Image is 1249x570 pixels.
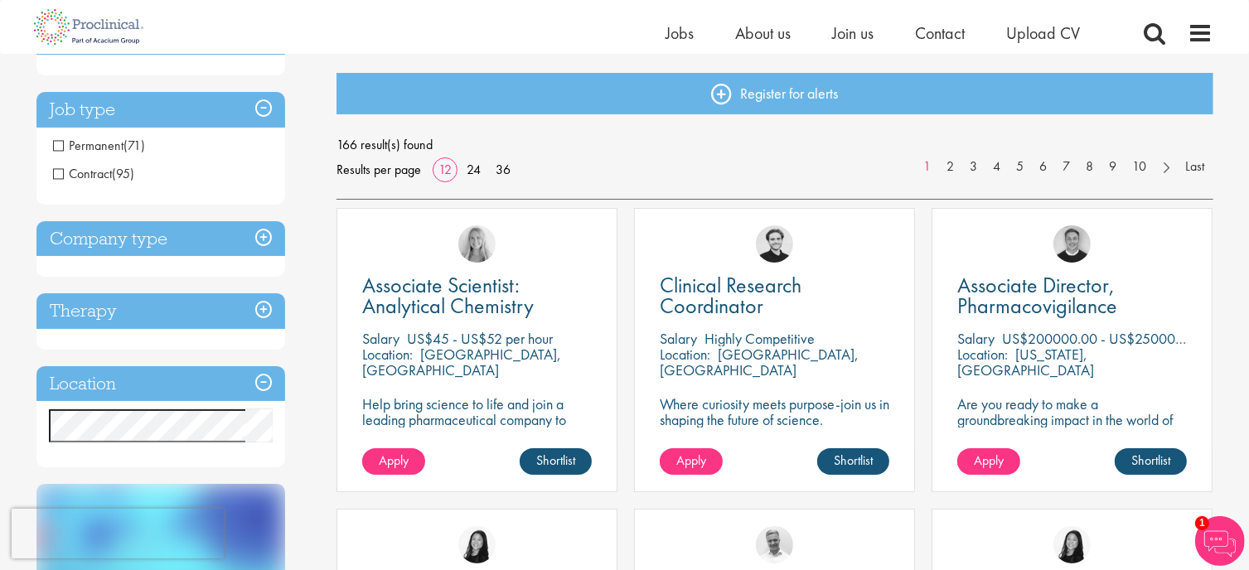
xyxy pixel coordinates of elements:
[1009,157,1033,176] a: 5
[1007,22,1081,44] a: Upload CV
[336,133,1213,157] span: 166 result(s) found
[939,157,963,176] a: 2
[916,22,966,44] a: Contact
[957,396,1187,475] p: Are you ready to make a groundbreaking impact in the world of biotechnology? Join a growing compa...
[12,509,224,558] iframe: reCAPTCHA
[1195,516,1209,530] span: 1
[1032,157,1056,176] a: 6
[433,161,457,178] a: 12
[362,271,534,320] span: Associate Scientist: Analytical Chemistry
[490,161,516,178] a: 36
[704,329,815,348] p: Highly Competitive
[660,345,710,364] span: Location:
[1178,157,1213,176] a: Last
[660,275,889,316] a: Clinical Research Coordinator
[660,396,889,427] p: Where curiosity meets purpose-join us in shaping the future of science.
[362,345,413,364] span: Location:
[362,396,592,475] p: Help bring science to life and join a leading pharmaceutical company to play a key role in delive...
[407,329,553,348] p: US$45 - US$52 per hour
[817,448,889,475] a: Shortlist
[957,345,1008,364] span: Location:
[36,366,285,402] h3: Location
[957,329,995,348] span: Salary
[1078,157,1102,176] a: 8
[1053,526,1091,563] img: Numhom Sudsok
[985,157,1009,176] a: 4
[916,157,940,176] a: 1
[1053,225,1091,263] img: Bo Forsen
[458,225,496,263] img: Shannon Briggs
[36,92,285,128] h3: Job type
[1101,157,1126,176] a: 9
[1115,448,1187,475] a: Shortlist
[36,293,285,329] h3: Therapy
[660,345,859,379] p: [GEOGRAPHIC_DATA], [GEOGRAPHIC_DATA]
[379,452,409,469] span: Apply
[736,22,792,44] a: About us
[957,345,1094,379] p: [US_STATE], [GEOGRAPHIC_DATA]
[336,73,1213,114] a: Register for alerts
[461,161,487,178] a: 24
[53,137,124,154] span: Permanent
[833,22,874,44] a: Join us
[53,165,135,182] span: Contract
[113,165,135,182] span: (95)
[362,345,561,379] p: [GEOGRAPHIC_DATA], [GEOGRAPHIC_DATA]
[957,448,1020,475] a: Apply
[458,526,496,563] img: Numhom Sudsok
[957,275,1187,316] a: Associate Director, Pharmacovigilance
[957,271,1117,320] span: Associate Director, Pharmacovigilance
[660,271,801,320] span: Clinical Research Coordinator
[660,448,723,475] a: Apply
[53,165,113,182] span: Contract
[676,452,706,469] span: Apply
[124,137,146,154] span: (71)
[520,448,592,475] a: Shortlist
[1125,157,1155,176] a: 10
[756,526,793,563] img: Joshua Bye
[962,157,986,176] a: 3
[1055,157,1079,176] a: 7
[1195,516,1245,566] img: Chatbot
[362,329,399,348] span: Salary
[336,157,421,182] span: Results per page
[756,225,793,263] img: Nico Kohlwes
[666,22,695,44] a: Jobs
[53,137,146,154] span: Permanent
[974,452,1004,469] span: Apply
[362,275,592,316] a: Associate Scientist: Analytical Chemistry
[362,448,425,475] a: Apply
[660,329,697,348] span: Salary
[36,221,285,257] h3: Company type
